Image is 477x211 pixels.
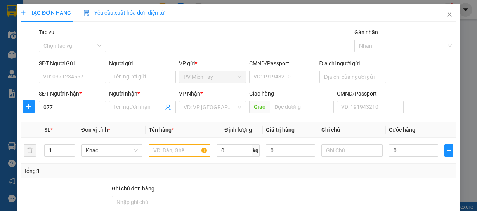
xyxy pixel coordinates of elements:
span: user-add [165,104,171,110]
input: VD: Bàn, Ghế [149,144,210,157]
input: 0 [266,144,315,157]
input: Ghi chú đơn hàng [112,196,201,208]
input: Ghi Chú [321,144,383,157]
label: Tác vụ [39,29,54,35]
input: Địa chỉ của người gửi [319,71,387,83]
div: VP gửi [179,59,246,68]
div: Địa chỉ người gửi [319,59,387,68]
label: Gán nhãn [354,29,378,35]
div: SĐT Người Gửi [39,59,106,68]
input: Dọc đường [270,101,334,113]
span: PV Miền Tây [184,71,241,83]
span: Đơn vị tính [81,127,110,133]
div: SĐT Người Nhận [39,89,106,98]
span: SL [44,127,50,133]
div: Người gửi [109,59,176,68]
div: CMND/Passport [337,89,404,98]
span: Giao [249,101,270,113]
label: Ghi chú đơn hàng [112,185,154,192]
span: Tên hàng [149,127,174,133]
span: Giao hàng [249,91,274,97]
span: Giá trị hàng [266,127,295,133]
span: Định lượng [224,127,252,133]
button: plus [23,100,35,113]
th: Ghi chú [318,122,386,138]
span: plus [445,147,453,153]
span: plus [21,10,26,16]
span: Yêu cầu xuất hóa đơn điện tử [83,10,165,16]
span: Khác [86,145,138,156]
span: kg [252,144,260,157]
button: Close [439,4,460,26]
span: TẠO ĐƠN HÀNG [21,10,71,16]
span: close [446,11,453,17]
div: Tổng: 1 [24,167,185,175]
div: CMND/Passport [249,59,316,68]
button: plus [444,144,453,157]
span: plus [23,103,35,110]
div: Người nhận [109,89,176,98]
img: icon [83,10,90,16]
span: Cước hàng [389,127,415,133]
button: delete [24,144,36,157]
span: VP Nhận [179,91,200,97]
